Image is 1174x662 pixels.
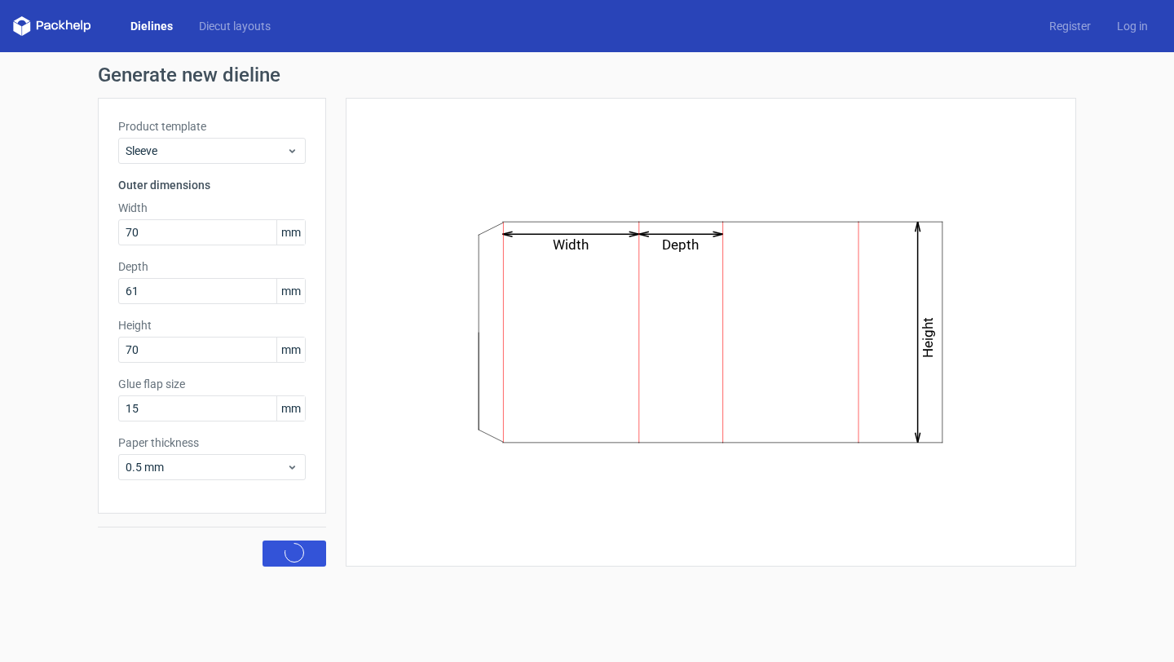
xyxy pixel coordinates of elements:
text: Width [554,236,589,253]
label: Height [118,317,306,333]
span: Sleeve [126,143,286,159]
span: mm [276,396,305,421]
span: mm [276,220,305,245]
a: Register [1036,18,1104,34]
label: Product template [118,118,306,135]
text: Height [920,317,937,358]
h3: Outer dimensions [118,177,306,193]
label: Paper thickness [118,435,306,451]
a: Log in [1104,18,1161,34]
span: mm [276,279,305,303]
text: Depth [663,236,700,253]
a: Diecut layouts [186,18,284,34]
label: Depth [118,258,306,275]
label: Glue flap size [118,376,306,392]
a: Dielines [117,18,186,34]
span: mm [276,338,305,362]
h1: Generate new dieline [98,65,1076,85]
label: Width [118,200,306,216]
span: 0.5 mm [126,459,286,475]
